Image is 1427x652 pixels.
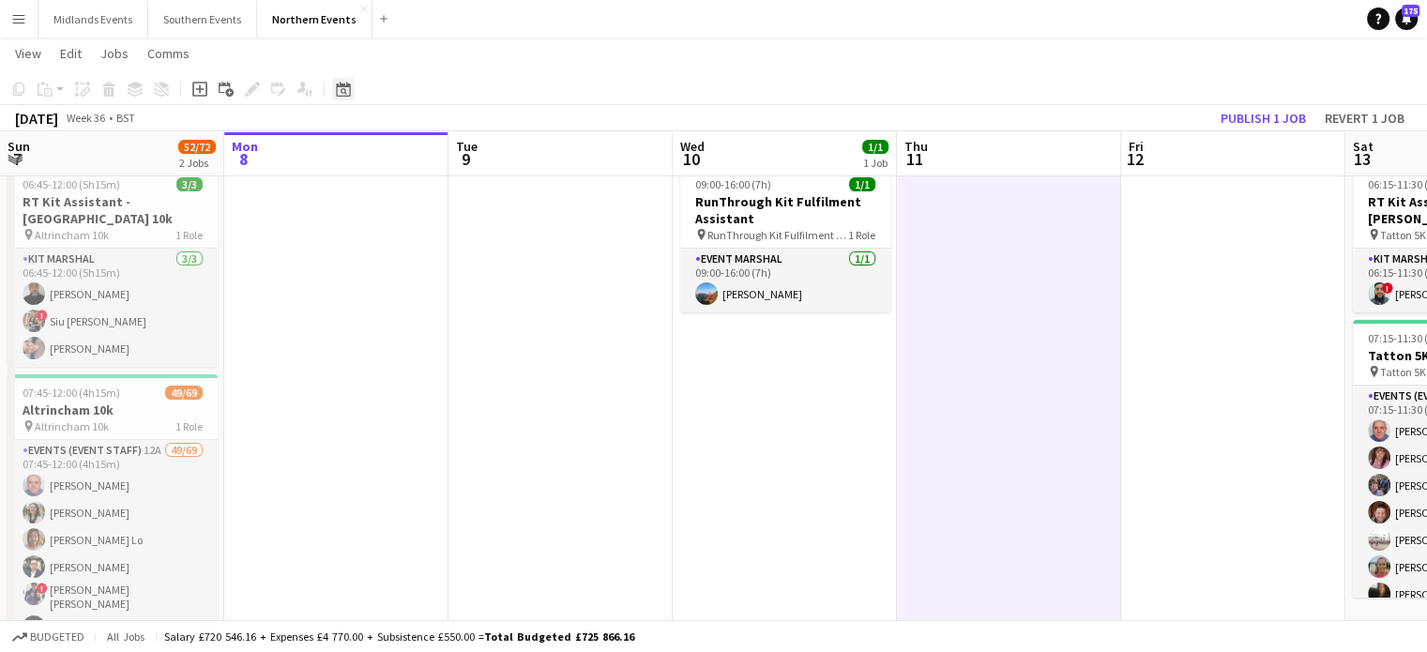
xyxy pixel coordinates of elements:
span: 7 [5,148,30,170]
span: Sun [8,138,30,155]
span: All jobs [103,629,148,644]
app-job-card: 09:00-16:00 (7h)1/1RunThrough Kit Fulfilment Assistant RunThrough Kit Fulfilment Assistant1 RoleE... [680,166,890,312]
a: View [8,41,49,66]
span: 9 [453,148,478,170]
span: Week 36 [62,111,109,125]
app-job-card: 07:45-12:00 (4h15m)49/69Altrincham 10k Altrincham 10k1 RoleEvents (Event Staff)12A49/6907:45-12:0... [8,374,218,652]
span: View [15,45,41,62]
span: 12 [1126,148,1144,170]
span: Sat [1353,138,1374,155]
a: Jobs [93,41,136,66]
div: 2 Jobs [179,156,215,170]
span: Mon [232,138,258,155]
button: Southern Events [148,1,257,38]
span: 1/1 [862,140,888,154]
app-card-role: Event Marshal1/109:00-16:00 (7h)[PERSON_NAME] [680,249,890,312]
span: 13 [1350,148,1374,170]
span: 07:45-12:00 (4h15m) [23,386,120,400]
span: 1 Role [848,228,875,242]
span: 10 [677,148,705,170]
a: Comms [140,41,197,66]
span: Total Budgeted £725 866.16 [484,629,634,644]
div: BST [116,111,135,125]
span: Altrincham 10k [35,228,109,242]
span: Budgeted [30,630,84,644]
span: 3/3 [176,177,203,191]
span: 1 Role [175,419,203,433]
div: [DATE] [15,109,58,128]
a: Edit [53,41,89,66]
span: Edit [60,45,82,62]
span: ! [37,310,48,321]
div: 1 Job [863,156,888,170]
span: Tue [456,138,478,155]
span: Altrincham 10k [35,419,109,433]
span: 09:00-16:00 (7h) [695,177,771,191]
span: RunThrough Kit Fulfilment Assistant [707,228,848,242]
span: 06:45-12:00 (5h15m) [23,177,120,191]
app-job-card: 06:45-12:00 (5h15m)3/3RT Kit Assistant - [GEOGRAPHIC_DATA] 10k Altrincham 10k1 RoleKit Marshal3/3... [8,166,218,367]
h3: RT Kit Assistant - [GEOGRAPHIC_DATA] 10k [8,193,218,227]
button: Midlands Events [38,1,148,38]
span: 49/69 [165,386,203,400]
button: Publish 1 job [1213,106,1313,130]
span: Thu [904,138,928,155]
button: Northern Events [257,1,372,38]
span: Comms [147,45,190,62]
span: Fri [1129,138,1144,155]
span: Jobs [100,45,129,62]
span: 1 Role [175,228,203,242]
h3: RunThrough Kit Fulfilment Assistant [680,193,890,227]
span: 1/1 [849,177,875,191]
span: ! [37,583,48,594]
span: 52/72 [178,140,216,154]
h3: Altrincham 10k [8,402,218,418]
button: Budgeted [9,627,87,647]
a: 175 [1395,8,1418,30]
app-card-role: Kit Marshal3/306:45-12:00 (5h15m)[PERSON_NAME]!Siu [PERSON_NAME][PERSON_NAME] [8,249,218,367]
button: Revert 1 job [1317,106,1412,130]
span: 8 [229,148,258,170]
span: ! [1382,282,1393,294]
span: 175 [1402,5,1419,17]
div: Salary £720 546.16 + Expenses £4 770.00 + Subsistence £550.00 = [164,629,634,644]
span: 11 [902,148,928,170]
span: Wed [680,138,705,155]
